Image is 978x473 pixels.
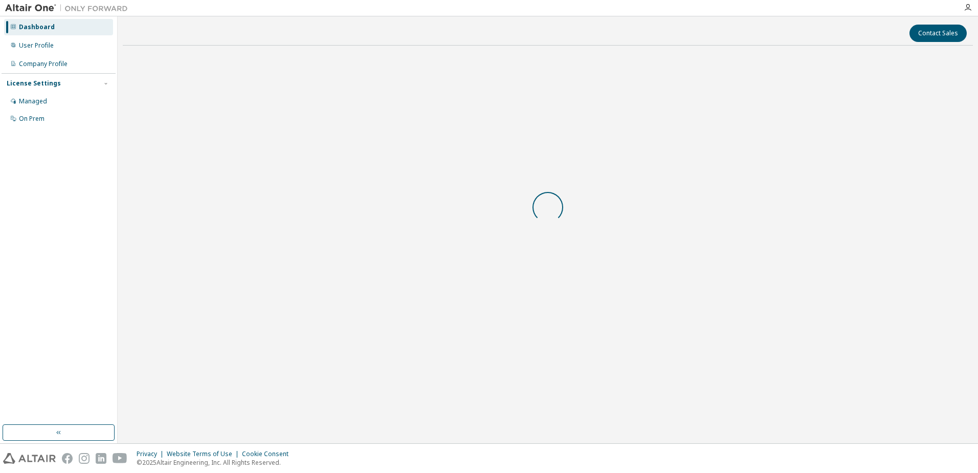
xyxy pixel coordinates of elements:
div: Cookie Consent [242,450,295,458]
button: Contact Sales [909,25,967,42]
div: Company Profile [19,60,68,68]
div: Managed [19,97,47,105]
div: User Profile [19,41,54,50]
div: License Settings [7,79,61,88]
div: Dashboard [19,23,55,31]
div: Website Terms of Use [167,450,242,458]
img: Altair One [5,3,133,13]
img: linkedin.svg [96,453,106,464]
div: Privacy [137,450,167,458]
img: instagram.svg [79,453,90,464]
img: altair_logo.svg [3,453,56,464]
p: © 2025 Altair Engineering, Inc. All Rights Reserved. [137,458,295,467]
img: youtube.svg [113,453,127,464]
img: facebook.svg [62,453,73,464]
div: On Prem [19,115,45,123]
